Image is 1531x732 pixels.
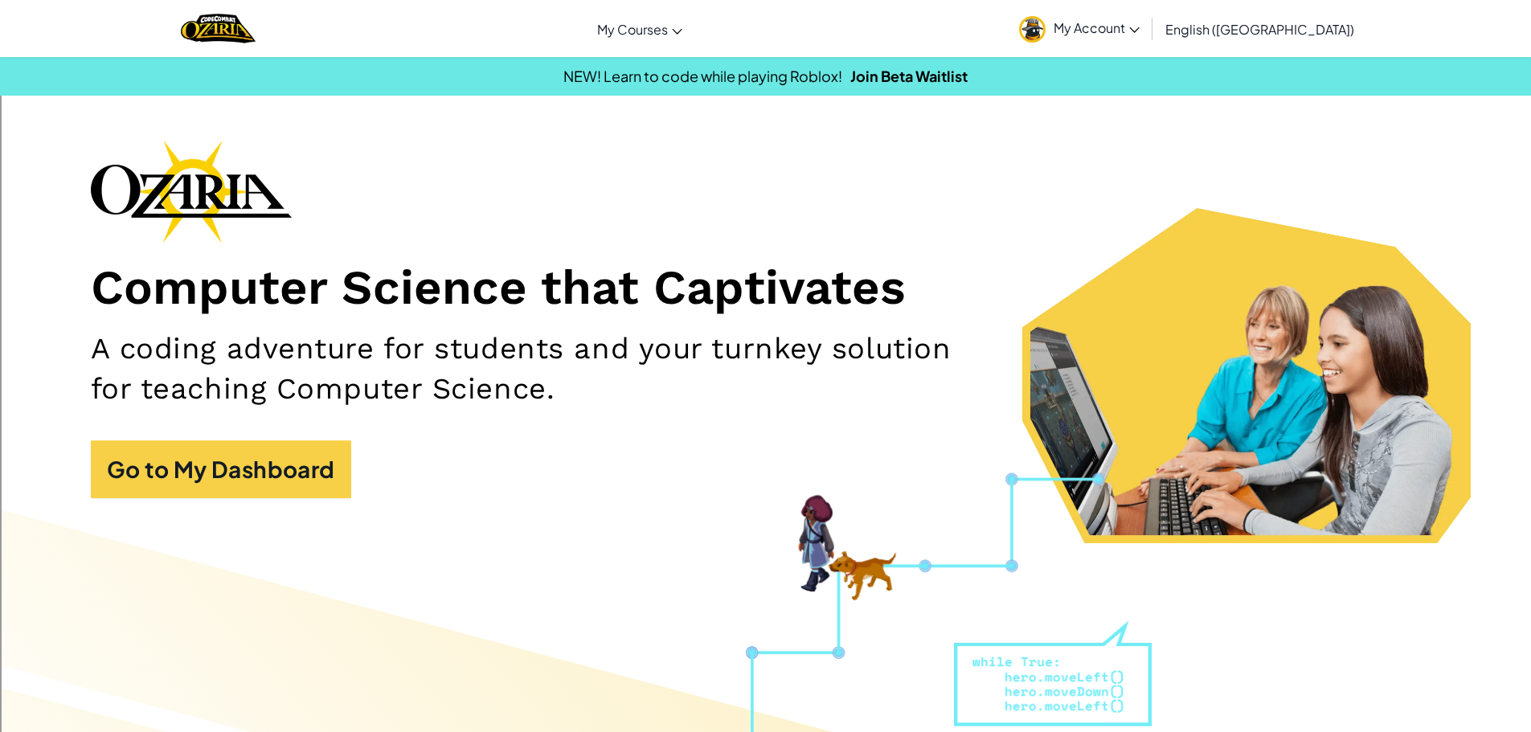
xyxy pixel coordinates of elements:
a: My Courses [589,7,690,51]
h1: Computer Science that Captivates [91,259,1441,317]
img: avatar [1019,16,1046,43]
span: My Courses [597,21,668,38]
a: Join Beta Waitlist [850,67,968,85]
a: English ([GEOGRAPHIC_DATA]) [1157,7,1362,51]
a: My Account [1011,3,1148,54]
h2: A coding adventure for students and your turnkey solution for teaching Computer Science. [91,329,996,408]
img: Ozaria branding logo [91,140,292,243]
img: Home [181,12,256,45]
span: My Account [1054,19,1140,36]
a: Go to My Dashboard [91,440,351,498]
span: English ([GEOGRAPHIC_DATA]) [1165,21,1354,38]
span: NEW! Learn to code while playing Roblox! [563,67,842,85]
a: Ozaria by CodeCombat logo [181,12,256,45]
